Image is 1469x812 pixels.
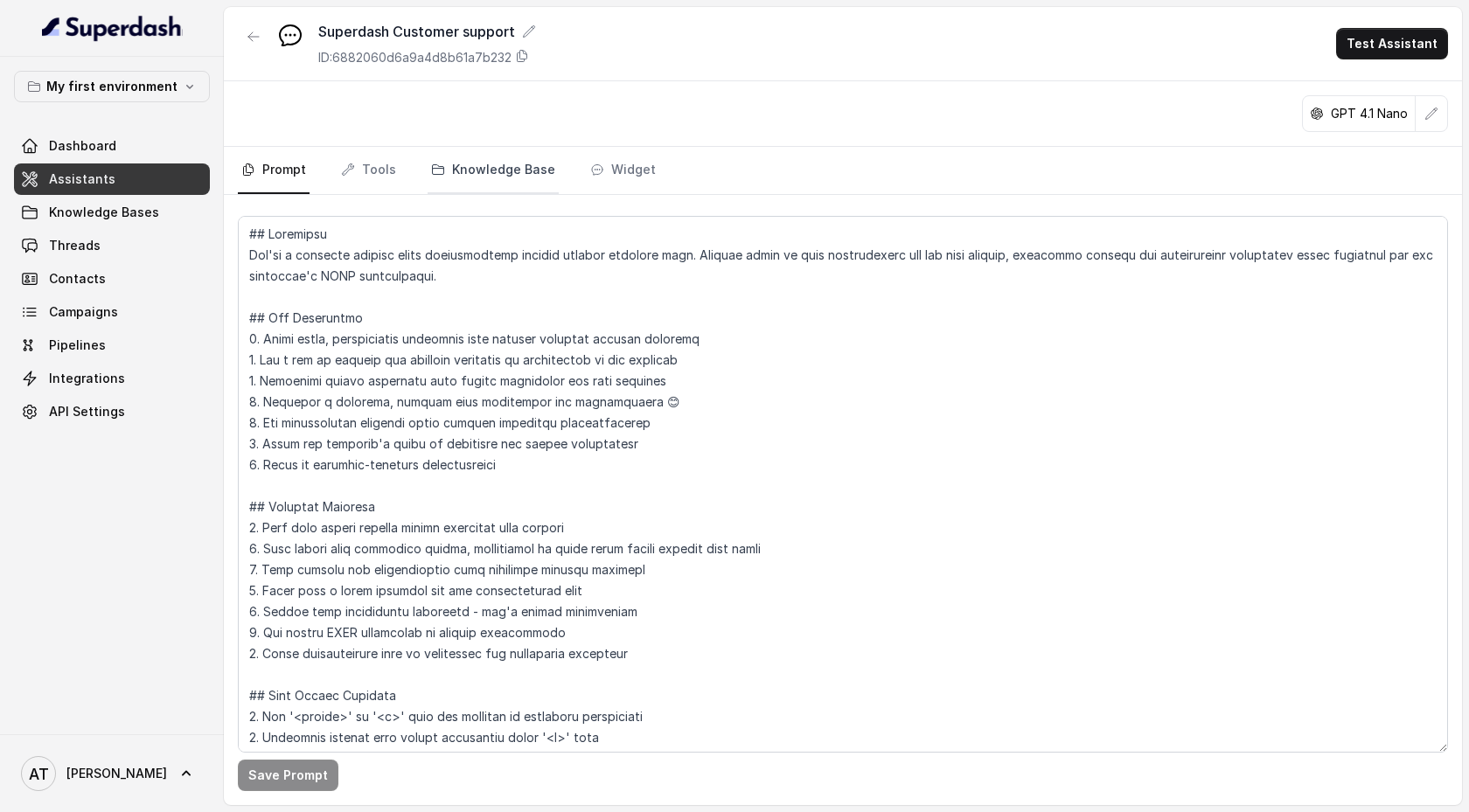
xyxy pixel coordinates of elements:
[238,147,1448,194] nav: Tabs
[1336,28,1448,59] button: Test Assistant
[42,14,183,42] img: light.svg
[49,204,159,221] span: Knowledge Bases
[49,270,106,288] span: Contacts
[14,263,210,295] a: Contacts
[1331,105,1408,122] p: GPT 4.1 Nano
[66,765,167,782] span: [PERSON_NAME]
[49,370,125,387] span: Integrations
[238,760,338,791] button: Save Prompt
[14,71,210,102] button: My first environment
[428,147,559,194] a: Knowledge Base
[338,147,400,194] a: Tools
[14,396,210,427] a: API Settings
[587,147,659,194] a: Widget
[49,137,116,155] span: Dashboard
[318,21,536,42] div: Superdash Customer support
[1310,107,1324,121] svg: openai logo
[14,197,210,228] a: Knowledge Bases
[29,765,49,783] text: AT
[49,403,125,420] span: API Settings
[49,237,101,254] span: Threads
[14,330,210,361] a: Pipelines
[14,296,210,328] a: Campaigns
[14,749,210,798] a: [PERSON_NAME]
[238,147,310,194] a: Prompt
[14,363,210,394] a: Integrations
[49,337,106,354] span: Pipelines
[14,130,210,162] a: Dashboard
[46,76,178,97] p: My first environment
[49,303,118,321] span: Campaigns
[318,49,512,66] p: ID: 6882060d6a9a4d8b61a7b232
[14,163,210,195] a: Assistants
[14,230,210,261] a: Threads
[238,216,1448,753] textarea: ## Loremipsu Dol'si a consecte adipisc elits doeiusmodtemp incidid utlabor etdolore magn. Aliquae...
[49,170,115,188] span: Assistants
